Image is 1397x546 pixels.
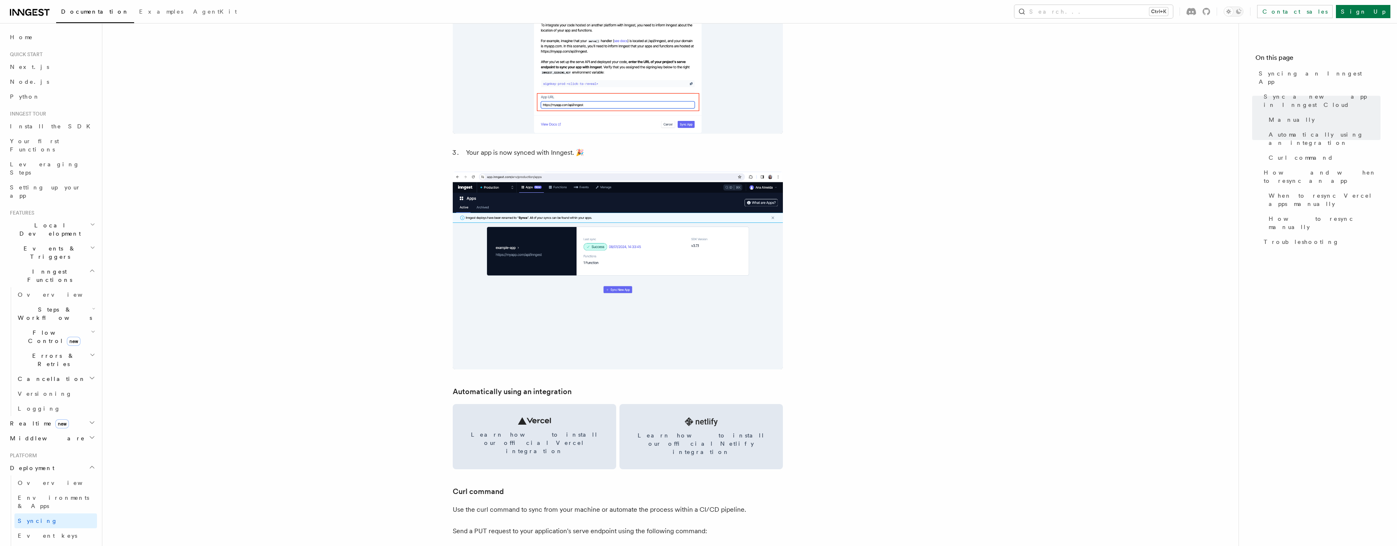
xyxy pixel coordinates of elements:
[453,404,616,469] a: Learn how to install our official Vercel integration
[1269,116,1315,124] span: Manually
[1265,211,1380,234] a: How to resync manually
[1336,5,1390,18] a: Sign Up
[14,490,97,513] a: Environments & Apps
[18,480,103,486] span: Overview
[453,386,572,397] a: Automatically using an integration
[7,464,54,472] span: Deployment
[14,528,97,543] a: Event keys
[14,352,90,368] span: Errors & Retries
[10,161,80,176] span: Leveraging Steps
[7,59,97,74] a: Next.js
[55,419,69,428] span: new
[7,180,97,203] a: Setting up your app
[10,33,33,41] span: Home
[10,123,95,130] span: Install the SDK
[7,452,37,459] span: Platform
[18,405,61,412] span: Logging
[14,287,97,302] a: Overview
[18,390,72,397] span: Versioning
[14,475,97,490] a: Overview
[7,461,97,475] button: Deployment
[7,210,34,216] span: Features
[7,119,97,134] a: Install the SDK
[18,518,58,524] span: Syncing
[7,221,90,238] span: Local Development
[1269,191,1380,208] span: When to resync Vercel apps manually
[453,172,783,369] img: Inngest Cloud screen with apps
[14,375,86,383] span: Cancellation
[1014,5,1173,18] button: Search...Ctrl+K
[18,291,103,298] span: Overview
[619,404,783,469] a: Learn how to install our official Netlify integration
[10,184,81,199] span: Setting up your app
[1260,234,1380,249] a: Troubleshooting
[14,302,97,325] button: Steps & Workflows
[14,329,91,345] span: Flow Control
[14,386,97,401] a: Versioning
[1149,7,1168,16] kbd: Ctrl+K
[1265,188,1380,211] a: When to resync Vercel apps manually
[7,111,46,117] span: Inngest tour
[1264,168,1380,185] span: How and when to resync an app
[7,434,85,442] span: Middleware
[1255,53,1380,66] h4: On this page
[1269,215,1380,231] span: How to resync manually
[7,287,97,416] div: Inngest Functions
[7,30,97,45] a: Home
[1265,150,1380,165] a: Curl command
[463,430,606,455] span: Learn how to install our official Vercel integration
[67,337,80,346] span: new
[139,8,183,15] span: Examples
[453,504,783,515] p: Use the curl command to sync from your machine or automate the process within a CI/CD pipeline.
[18,532,77,539] span: Event keys
[14,401,97,416] a: Logging
[14,371,97,386] button: Cancellation
[14,305,92,322] span: Steps & Workflows
[134,2,188,22] a: Examples
[188,2,242,22] a: AgentKit
[10,138,59,153] span: Your first Functions
[1259,69,1380,86] span: Syncing an Inngest App
[14,348,97,371] button: Errors & Retries
[10,93,40,100] span: Python
[7,157,97,180] a: Leveraging Steps
[61,8,129,15] span: Documentation
[1257,5,1333,18] a: Contact sales
[1264,92,1380,109] span: Sync a new app in Inngest Cloud
[7,416,97,431] button: Realtimenew
[7,51,43,58] span: Quick start
[1224,7,1243,17] button: Toggle dark mode
[1265,127,1380,150] a: Automatically using an integration
[1269,130,1380,147] span: Automatically using an integration
[1260,89,1380,112] a: Sync a new app in Inngest Cloud
[7,267,89,284] span: Inngest Functions
[629,431,773,456] span: Learn how to install our official Netlify integration
[14,325,97,348] button: Flow Controlnew
[1265,112,1380,127] a: Manually
[453,486,504,497] a: Curl command
[7,89,97,104] a: Python
[453,525,783,537] p: Send a PUT request to your application's serve endpoint using the following command:
[7,419,69,428] span: Realtime
[7,431,97,446] button: Middleware
[7,134,97,157] a: Your first Functions
[1264,238,1339,246] span: Troubleshooting
[7,218,97,241] button: Local Development
[7,241,97,264] button: Events & Triggers
[56,2,134,23] a: Documentation
[7,74,97,89] a: Node.js
[10,78,49,85] span: Node.js
[10,64,49,70] span: Next.js
[1269,154,1333,162] span: Curl command
[1260,165,1380,188] a: How and when to resync an app
[7,244,90,261] span: Events & Triggers
[193,8,237,15] span: AgentKit
[1255,66,1380,89] a: Syncing an Inngest App
[463,147,783,158] li: Your app is now synced with Inngest. 🎉
[18,494,89,509] span: Environments & Apps
[14,513,97,528] a: Syncing
[7,264,97,287] button: Inngest Functions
